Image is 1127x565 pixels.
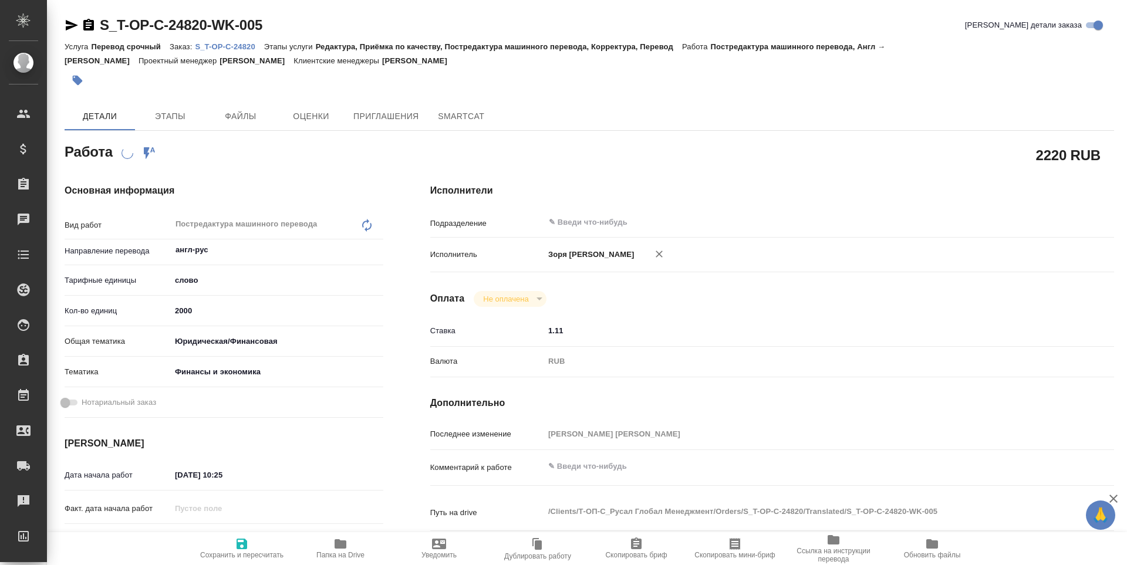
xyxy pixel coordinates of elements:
[474,291,546,307] div: Не оплачена
[65,140,113,161] h2: Работа
[433,109,490,124] span: SmartCat
[694,551,775,559] span: Скопировать мини-бриф
[65,437,383,451] h4: [PERSON_NAME]
[200,551,284,559] span: Сохранить и пересчитать
[65,42,91,51] p: Услуга
[316,551,365,559] span: Папка на Drive
[316,42,682,51] p: Редактура, Приёмка по качеству, Постредактура машинного перевода, Корректура, Перевод
[171,500,274,517] input: Пустое поле
[65,366,171,378] p: Тематика
[1086,500,1115,530] button: 🙏
[504,552,571,560] span: Дублировать работу
[171,530,274,547] input: ✎ Введи что-нибудь
[195,41,264,51] a: S_T-OP-C-24820
[544,322,1057,339] input: ✎ Введи что-нибудь
[430,507,544,519] p: Путь на drive
[171,466,274,483] input: ✎ Введи что-нибудь
[784,532,883,565] button: Ссылка на инструкции перевода
[1036,145,1101,165] h2: 2220 RUB
[353,109,419,124] span: Приглашения
[72,109,128,124] span: Детали
[100,17,262,33] a: S_T-OP-C-24820-WK-005
[65,18,79,32] button: Скопировать ссылку для ЯМессенджера
[171,362,383,382] div: Финансы и экономика
[65,67,90,93] button: Добавить тэг
[544,425,1057,442] input: Пустое поле
[65,503,171,515] p: Факт. дата начала работ
[544,249,635,260] p: Зоря [PERSON_NAME]
[65,219,171,231] p: Вид работ
[430,462,544,473] p: Комментарий к работе
[587,532,686,565] button: Скопировать бриф
[548,215,1014,229] input: ✎ Введи что-нибудь
[390,532,488,565] button: Уведомить
[605,551,667,559] span: Скопировать бриф
[430,218,544,229] p: Подразделение
[965,19,1082,31] span: [PERSON_NAME] детали заказа
[65,275,171,286] p: Тарифные единицы
[430,396,1114,410] h4: Дополнительно
[488,532,587,565] button: Дублировать работу
[171,331,383,351] div: Юридическая/Финансовая
[212,109,269,124] span: Файлы
[544,502,1057,522] textarea: /Clients/Т-ОП-С_Русал Глобал Менеджмент/Orders/S_T-OP-C-24820/Translated/S_T-OP-C-24820-WK-005
[195,42,264,51] p: S_T-OP-C-24820
[65,245,171,257] p: Направление перевода
[65,305,171,317] p: Кол-во единиц
[544,351,1057,371] div: RUB
[293,56,382,65] p: Клиентские менеджеры
[791,547,876,563] span: Ссылка на инструкции перевода
[171,302,383,319] input: ✎ Введи что-нибудь
[646,241,672,267] button: Удалить исполнителя
[883,532,981,565] button: Обновить файлы
[283,109,339,124] span: Оценки
[904,551,961,559] span: Обновить файлы
[91,42,170,51] p: Перевод срочный
[82,397,156,408] span: Нотариальный заказ
[1051,221,1053,224] button: Open
[1091,503,1111,527] span: 🙏
[264,42,316,51] p: Этапы услуги
[142,109,198,124] span: Этапы
[139,56,220,65] p: Проектный менеджер
[430,325,544,337] p: Ставка
[686,532,784,565] button: Скопировать мини-бриф
[291,532,390,565] button: Папка на Drive
[171,270,383,290] div: слово
[65,469,171,481] p: Дата начала работ
[480,294,532,304] button: Не оплачена
[377,249,379,251] button: Open
[430,356,544,367] p: Валюта
[65,336,171,347] p: Общая тематика
[421,551,457,559] span: Уведомить
[430,428,544,440] p: Последнее изменение
[430,249,544,260] p: Исполнитель
[382,56,456,65] p: [PERSON_NAME]
[170,42,195,51] p: Заказ:
[220,56,293,65] p: [PERSON_NAME]
[65,184,383,198] h4: Основная информация
[682,42,711,51] p: Работа
[430,292,465,306] h4: Оплата
[82,18,96,32] button: Скопировать ссылку
[430,184,1114,198] h4: Исполнители
[193,532,291,565] button: Сохранить и пересчитать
